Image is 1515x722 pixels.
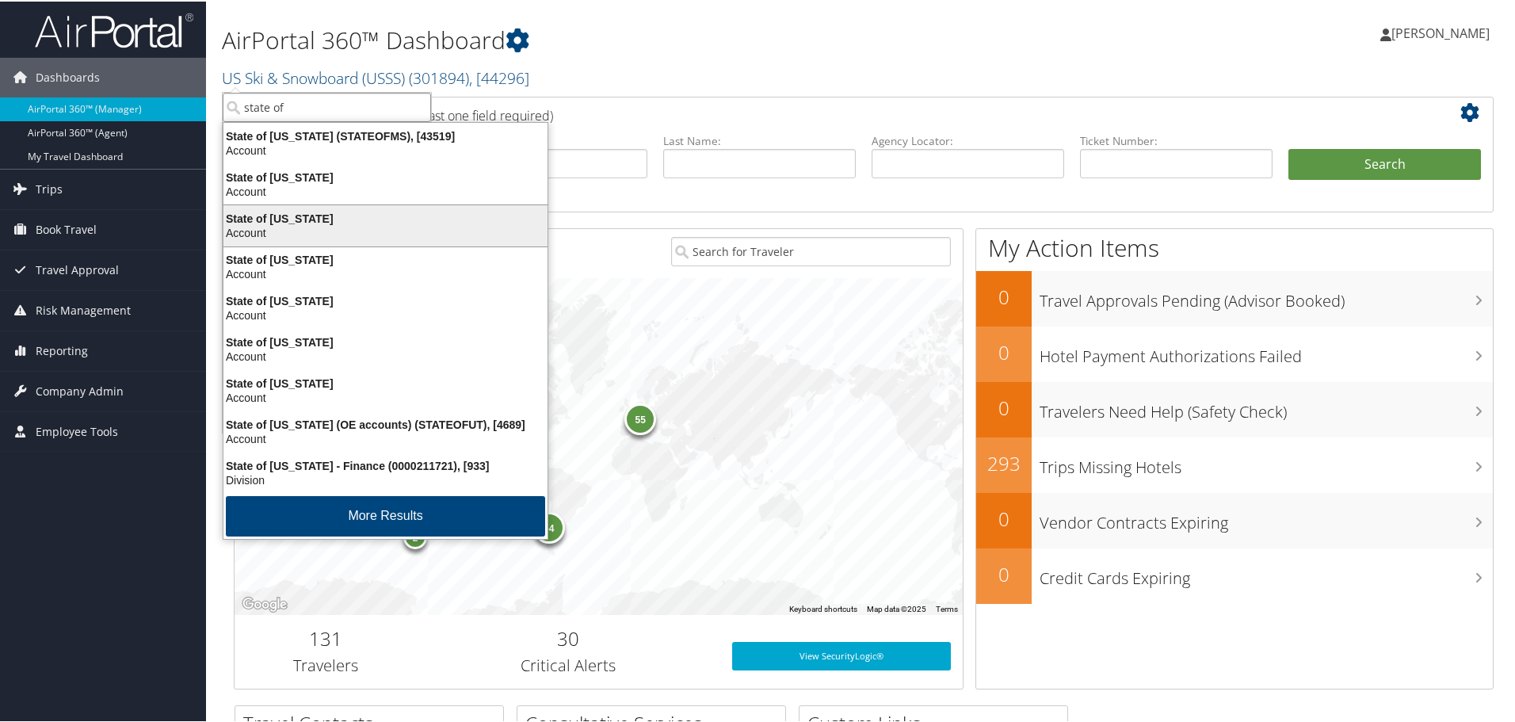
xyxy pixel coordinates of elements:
label: Last Name: [663,132,856,147]
a: 0Travel Approvals Pending (Advisor Booked) [976,269,1493,325]
a: 0Travelers Need Help (Safety Check) [976,380,1493,436]
div: State of [US_STATE] [214,334,557,348]
div: State of [US_STATE] (OE accounts) (STATEOFUT), [4689] [214,416,557,430]
a: [PERSON_NAME] [1380,8,1505,55]
div: Account [214,430,557,445]
label: Agency Locator: [872,132,1064,147]
div: 54 [532,510,564,542]
h1: My Action Items [976,230,1493,263]
h2: 293 [976,449,1032,476]
h3: Credit Cards Expiring [1040,558,1493,588]
h2: 0 [976,338,1032,365]
span: Map data ©2025 [867,603,926,612]
span: Book Travel [36,208,97,248]
h1: AirPortal 360™ Dashboard [222,22,1078,55]
label: First Name: [455,132,647,147]
div: Account [214,142,557,156]
a: Open this area in Google Maps (opens a new window) [239,593,291,613]
h3: Critical Alerts [429,653,708,675]
div: State of [US_STATE] - Finance (0000211721), [933] [214,457,557,472]
span: Risk Management [36,289,131,329]
h2: Airtinerary Lookup [246,98,1376,125]
span: Dashboards [36,56,100,96]
span: ( 301894 ) [409,66,469,87]
div: State of [US_STATE] [214,251,557,265]
img: Google [239,593,291,613]
h3: Travelers Need Help (Safety Check) [1040,392,1493,422]
h2: 0 [976,393,1032,420]
div: State of [US_STATE] [214,375,557,389]
div: Account [214,389,557,403]
span: , [ 44296 ] [469,66,529,87]
button: Search [1288,147,1481,179]
button: More Results [226,495,545,535]
a: 0Credit Cards Expiring [976,547,1493,602]
div: Account [214,265,557,280]
span: Travel Approval [36,249,119,288]
h2: 0 [976,282,1032,309]
input: Search for Traveler [671,235,951,265]
a: View SecurityLogic® [732,640,951,669]
div: State of [US_STATE] [214,169,557,183]
span: Reporting [36,330,88,369]
h3: Vendor Contracts Expiring [1040,502,1493,533]
a: 0Vendor Contracts Expiring [976,491,1493,547]
input: Search Accounts [223,91,431,120]
a: 293Trips Missing Hotels [976,436,1493,491]
h3: Travel Approvals Pending (Advisor Booked) [1040,281,1493,311]
img: airportal-logo.png [35,10,193,48]
h2: 0 [976,560,1032,586]
span: (at least one field required) [402,105,553,123]
span: Company Admin [36,370,124,410]
span: [PERSON_NAME] [1391,23,1490,40]
h3: Travelers [246,653,405,675]
h3: Hotel Payment Authorizations Failed [1040,336,1493,366]
div: Account [214,183,557,197]
h2: 0 [976,504,1032,531]
div: State of [US_STATE] [214,292,557,307]
a: US Ski & Snowboard (USSS) [222,66,529,87]
span: Trips [36,168,63,208]
div: Division [214,472,557,486]
div: State of [US_STATE] (STATEOFMS), [43519] [214,128,557,142]
div: State of [US_STATE] [214,210,557,224]
div: Account [214,224,557,239]
a: 0Hotel Payment Authorizations Failed [976,325,1493,380]
h2: 131 [246,624,405,651]
div: Account [214,348,557,362]
button: Keyboard shortcuts [789,602,857,613]
div: 55 [624,402,656,434]
span: Employee Tools [36,411,118,450]
a: Terms (opens in new tab) [936,603,958,612]
label: Ticket Number: [1080,132,1273,147]
h3: Trips Missing Hotels [1040,447,1493,477]
div: 2 [403,524,427,548]
h2: 30 [429,624,708,651]
div: Account [214,307,557,321]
